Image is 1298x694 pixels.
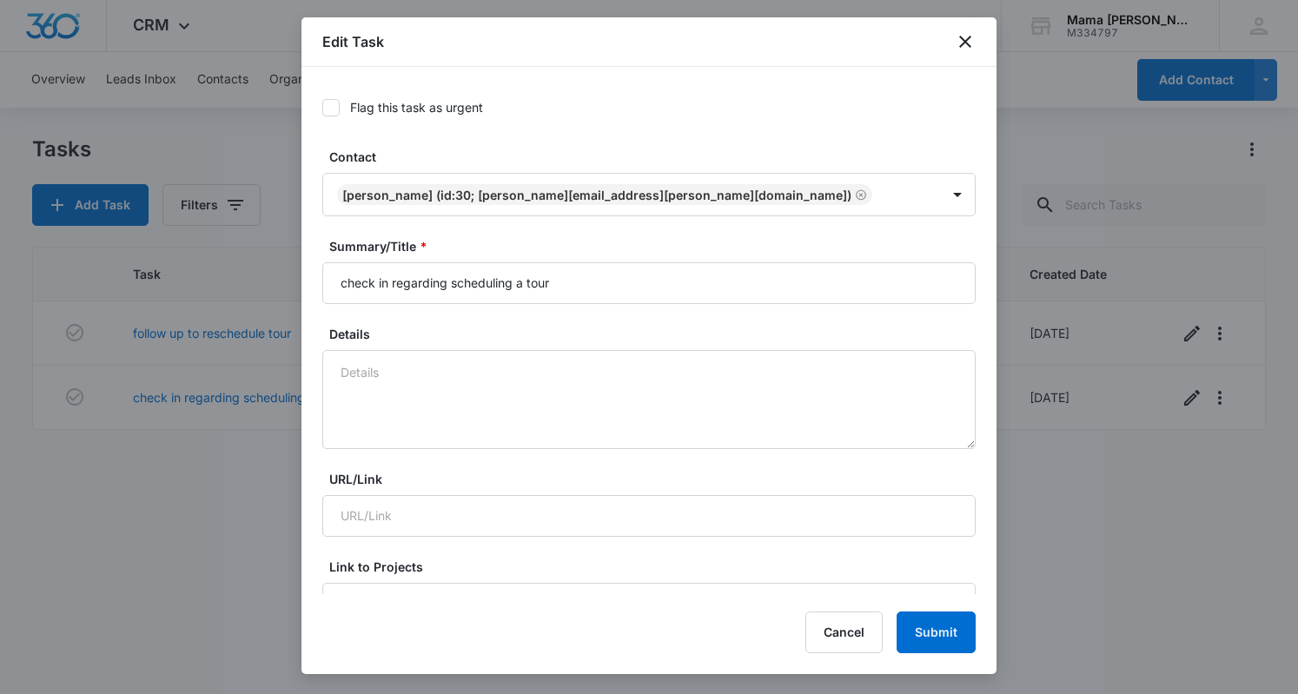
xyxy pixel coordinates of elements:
label: Details [329,325,983,343]
button: Cancel [805,611,883,653]
input: URL/Link [322,495,976,537]
label: Summary/Title [329,237,983,255]
h1: Edit Task [322,31,384,52]
button: Submit [897,611,976,653]
input: Summary/Title [322,262,976,304]
label: Contact [329,148,983,166]
label: Link to Projects [329,558,983,576]
label: URL/Link [329,470,983,488]
div: Remove Amy Schlueter (ID:30; schlueter.amy@gmail.com) [851,188,867,201]
div: [PERSON_NAME] (ID:30; [PERSON_NAME][EMAIL_ADDRESS][PERSON_NAME][DOMAIN_NAME]) [342,188,851,202]
button: close [955,31,976,52]
div: Flag this task as urgent [350,98,483,116]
